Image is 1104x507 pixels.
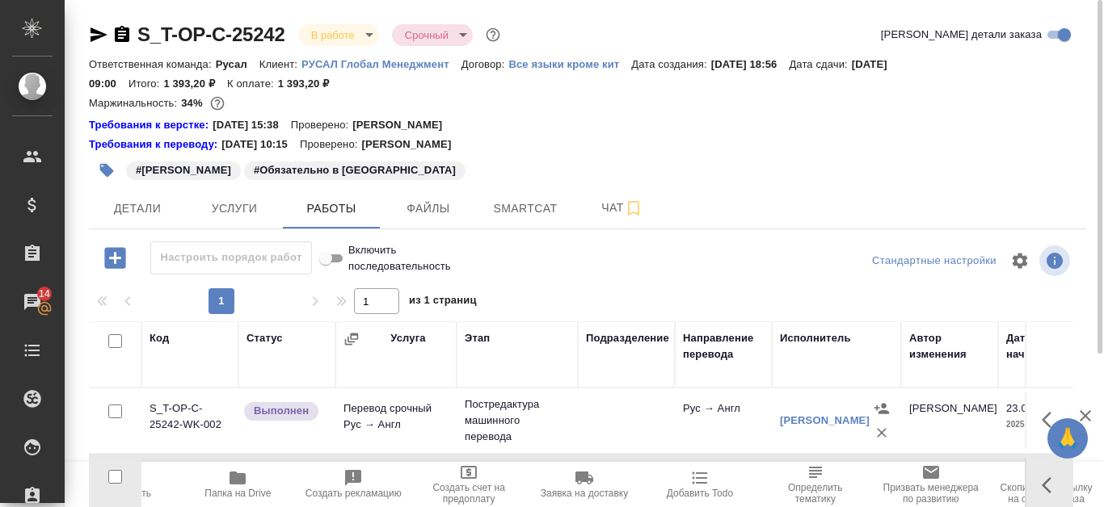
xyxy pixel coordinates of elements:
button: 🙏 [1047,418,1088,459]
span: Smartcat [487,199,564,219]
p: Все языки кроме кит [508,58,631,70]
a: РУСАЛ Глобал Менеджмент [301,57,461,70]
span: 🙏 [1054,421,1081,455]
p: РУСАЛ Глобал Менеджмент [301,58,461,70]
button: 770.10 RUB; [207,93,228,114]
div: split button [868,249,1001,274]
td: [PERSON_NAME] [901,392,998,449]
p: #Обязательно в [GEOGRAPHIC_DATA] [254,162,456,178]
div: Нажми, чтобы открыть папку с инструкцией [89,117,213,133]
td: S_T-OP-C-25242-WK-002 [141,392,238,449]
button: Папка на Drive [180,462,296,507]
div: Подразделение [586,330,669,346]
button: Добавить Todo [642,462,757,507]
span: 14 [29,286,60,302]
button: Создать счет на предоплату [411,462,527,507]
div: Этап [465,330,490,346]
button: Удалить [870,421,894,445]
button: Скопировать ссылку для ЯМессенджера [89,25,108,44]
p: Русал [216,58,259,70]
p: Дата сдачи: [789,58,851,70]
a: [PERSON_NAME] [780,414,870,426]
p: 2025 [1006,417,1071,433]
td: Рус → Англ [675,392,772,449]
a: Требования к переводу: [89,136,221,153]
div: Направление перевода [683,330,764,362]
span: Исаев [124,162,242,176]
button: Пересчитать [65,462,180,507]
span: Создать рекламацию [305,488,402,499]
span: Папка на Drive [204,488,271,499]
p: 23.09, [1006,402,1036,414]
p: Итого: [129,78,163,90]
button: Заявка на доставку [527,462,643,507]
button: Здесь прячутся важные кнопки [1032,466,1071,505]
span: Призвать менеджера по развитию [883,482,979,505]
span: Определить тематику [767,482,863,505]
p: Ответственная команда: [89,58,216,70]
a: Требования к верстке: [89,117,213,133]
div: Нажми, чтобы открыть папку с инструкцией [89,136,221,153]
p: [DATE] 10:15 [221,136,300,153]
button: Определить тематику [757,462,873,507]
button: Доп статусы указывают на важность/срочность заказа [482,24,504,45]
p: Выполнен [254,403,309,419]
button: Призвать менеджера по развитию [873,462,988,507]
p: Клиент: [259,58,301,70]
p: 1 393,20 ₽ [163,78,227,90]
td: Перевод срочный Рус → Англ [335,392,457,449]
div: Автор изменения [909,330,990,362]
p: К оплате: [227,78,278,90]
span: Добавить Todo [667,488,733,499]
p: Дата создания: [631,58,710,70]
p: 34% [181,97,206,109]
span: Детали [99,199,176,219]
span: Услуги [196,199,273,219]
p: Постредактура машинного перевода [465,396,570,445]
svg: Подписаться [624,199,643,218]
span: Посмотреть информацию [1039,245,1073,276]
button: Здесь прячутся важные кнопки [1032,400,1071,439]
button: Добавить работу [93,241,137,274]
button: Скопировать ссылку [112,25,132,44]
p: [DATE] 15:38 [213,117,291,133]
span: Заявка на доставку [541,488,628,499]
button: Скопировать ссылку на оценку заказа [988,462,1104,507]
button: Добавить тэг [89,153,124,188]
div: В работе [298,24,379,46]
p: [PERSON_NAME] [361,136,463,153]
a: 14 [4,282,61,322]
button: Срочный [400,28,453,42]
div: Дата начала [1006,330,1071,362]
div: Исполнитель завершил работу [242,400,327,422]
a: S_T-OP-C-25242 [137,23,285,45]
div: В работе [392,24,473,46]
span: Скопировать ссылку на оценку заказа [998,482,1094,505]
span: [PERSON_NAME] детали заказа [881,27,1042,43]
span: Обязательно в ЛКА [242,162,467,176]
span: Настроить таблицу [1001,241,1039,280]
span: из 1 страниц [409,291,477,314]
button: Назначить [870,396,894,421]
span: Работы [293,199,370,219]
p: 1 393,20 ₽ [278,78,342,90]
button: Создать рекламацию [296,462,411,507]
span: Включить последовательность [348,242,451,274]
div: Код [150,330,169,346]
p: [DATE] 18:56 [711,58,790,70]
span: Создать счет на предоплату [421,482,517,505]
span: Файлы [390,199,467,219]
span: Чат [584,198,661,218]
a: Все языки кроме кит [508,57,631,70]
p: #[PERSON_NAME] [136,162,231,178]
p: Проверено: [300,136,362,153]
div: Услуга [390,330,425,346]
div: Исполнитель [780,330,851,346]
div: Статус [247,330,283,346]
button: Сгруппировать [343,331,360,347]
p: [PERSON_NAME] [352,117,454,133]
button: В работе [306,28,360,42]
p: Маржинальность: [89,97,181,109]
p: Договор: [461,58,509,70]
p: Проверено: [291,117,353,133]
